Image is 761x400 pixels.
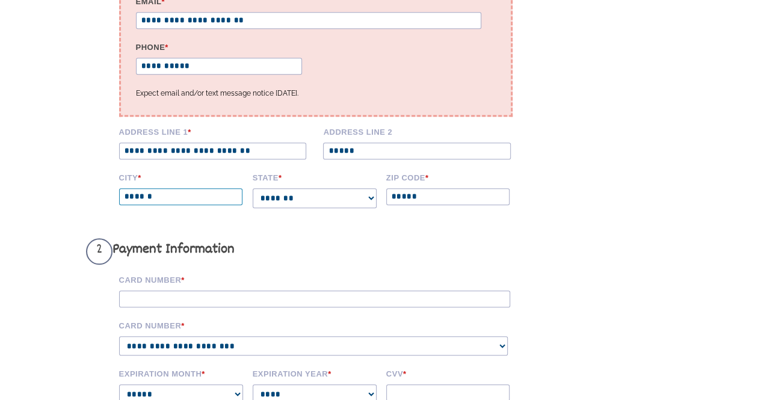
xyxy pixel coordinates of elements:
[386,368,511,378] label: CVV
[119,126,315,137] label: Address Line 1
[86,238,112,265] span: 2
[119,171,244,182] label: City
[136,41,309,52] label: Phone
[86,238,528,265] h3: Payment Information
[253,368,378,378] label: Expiration Year
[386,171,511,182] label: Zip code
[119,274,528,285] label: Card Number
[119,319,528,330] label: Card Number
[119,368,244,378] label: Expiration Month
[323,126,519,137] label: Address Line 2
[136,87,496,100] p: Expect email and/or text message notice [DATE].
[253,171,378,182] label: State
